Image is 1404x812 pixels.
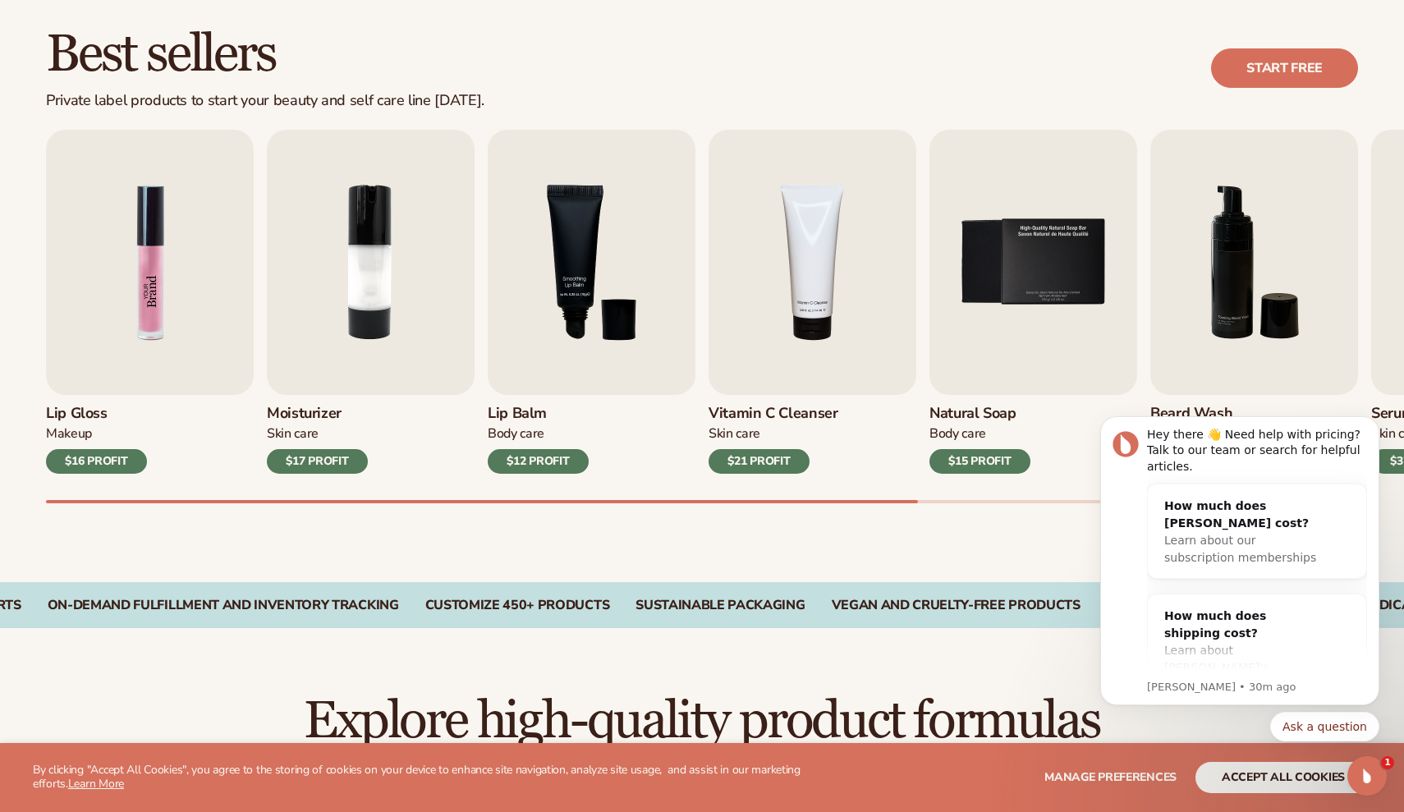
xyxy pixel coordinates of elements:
a: 4 / 9 [709,130,916,474]
a: 5 / 9 [929,130,1137,474]
h3: Lip Balm [488,405,589,423]
div: $21 PROFIT [709,449,810,474]
h2: Best sellers [46,27,484,82]
div: Private label products to start your beauty and self care line [DATE]. [46,92,484,110]
iframe: Intercom live chat [1347,756,1387,796]
button: accept all cookies [1195,762,1371,793]
h3: Lip Gloss [46,405,147,423]
div: $15 PROFIT [929,449,1030,474]
div: Makeup [46,425,147,443]
div: VEGAN AND CRUELTY-FREE PRODUCTS [832,598,1081,613]
h3: Natural Soap [929,405,1030,423]
div: $16 PROFIT [46,449,147,474]
img: Shopify Image 2 [46,130,254,395]
a: 1 / 9 [46,130,254,474]
div: Body Care [929,425,1030,443]
a: Start free [1211,48,1358,88]
div: CUSTOMIZE 450+ PRODUCTS [425,598,610,613]
div: Skin Care [709,425,838,443]
div: Body Care [488,425,589,443]
button: Manage preferences [1044,762,1177,793]
div: $17 PROFIT [267,449,368,474]
div: $12 PROFIT [488,449,589,474]
a: Learn More [68,776,124,791]
iframe: Intercom notifications message [1076,362,1404,768]
h2: Explore high-quality product formulas [46,694,1358,749]
div: On-Demand Fulfillment and Inventory Tracking [48,598,399,613]
a: 2 / 9 [267,130,475,474]
div: Skin Care [267,425,368,443]
a: 6 / 9 [1150,130,1358,474]
h3: Vitamin C Cleanser [709,405,838,423]
span: 1 [1381,756,1394,769]
h3: Moisturizer [267,405,368,423]
span: Manage preferences [1044,769,1177,785]
div: SUSTAINABLE PACKAGING [635,598,805,613]
p: By clicking "Accept All Cookies", you agree to the storing of cookies on your device to enhance s... [33,764,828,791]
a: 3 / 9 [488,130,695,474]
